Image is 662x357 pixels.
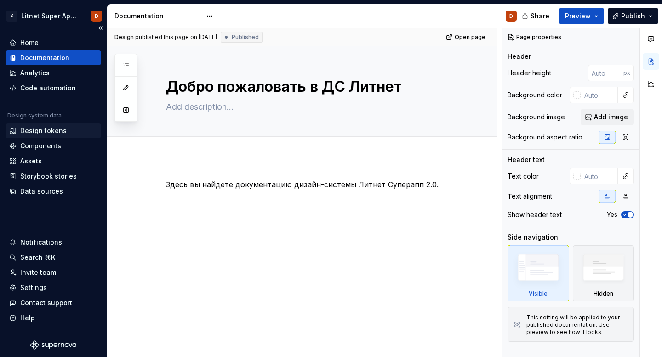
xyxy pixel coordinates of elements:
div: Assets [20,156,42,166]
div: published this page on [DATE] [135,33,217,41]
span: Share [531,11,549,21]
a: Analytics [6,66,101,80]
div: Documentation [114,11,201,21]
input: Auto [581,168,618,184]
div: Visible [529,290,548,297]
div: Invite team [20,268,56,277]
input: Auto [588,65,623,81]
button: Notifications [6,235,101,250]
button: Publish [608,8,658,24]
div: Hidden [594,290,613,297]
a: Settings [6,280,101,295]
div: Settings [20,283,47,292]
span: Open page [455,33,485,41]
button: Preview [559,8,604,24]
span: Add image [594,112,628,122]
a: Components [6,139,101,153]
div: D [95,12,98,20]
span: Preview [565,11,591,21]
div: Background image [508,112,565,122]
div: Hidden [573,245,634,301]
div: Data sources [20,187,63,196]
a: Home [6,35,101,50]
div: Home [20,38,39,47]
div: Contact support [20,298,72,307]
p: Здесь вы найдете документацию дизайн-системы Литнет Суперапп 2.0. [166,179,460,190]
div: Visible [508,245,569,301]
div: Storybook stories [20,172,77,181]
div: Text alignment [508,192,552,201]
div: Help [20,313,35,323]
textarea: Добро пожаловать в ДС Литнет [164,76,458,98]
div: Background color [508,90,562,100]
div: Components [20,141,61,151]
button: Share [517,8,555,24]
span: Publish [621,11,645,21]
span: Published [232,33,259,41]
a: Invite team [6,265,101,280]
button: Contact support [6,296,101,310]
div: Litnet Super App 2.0. [21,11,80,21]
div: Text color [508,172,539,181]
div: This setting will be applied to your published documentation. Use preview to see how it looks. [526,314,628,336]
div: Design system data [7,112,62,119]
p: px [623,69,630,77]
button: Add image [581,109,634,125]
div: Documentation [20,53,69,62]
a: Open page [443,31,490,44]
button: Search ⌘K [6,250,101,265]
div: Notifications [20,238,62,247]
div: Code automation [20,84,76,93]
button: Collapse sidebar [94,22,107,34]
input: Auto [581,87,618,103]
a: Code automation [6,81,101,95]
a: Storybook stories [6,169,101,184]
a: Design tokens [6,123,101,138]
span: Design [114,33,134,41]
button: Help [6,311,101,325]
div: Analytics [20,68,50,78]
div: Show header text [508,210,562,219]
a: Documentation [6,50,101,65]
svg: Supernova Logo [30,340,76,350]
div: Background aspect ratio [508,133,582,142]
button: KLitnet Super App 2.0.D [2,6,105,26]
label: Yes [607,211,617,218]
a: Data sources [6,184,101,199]
div: K [6,11,17,22]
div: Side navigation [508,233,558,242]
div: Design tokens [20,126,67,135]
div: Search ⌘K [20,253,55,262]
div: Header [508,52,531,61]
div: D [509,12,513,20]
div: Header height [508,68,551,78]
div: Header text [508,155,545,164]
a: Assets [6,154,101,168]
